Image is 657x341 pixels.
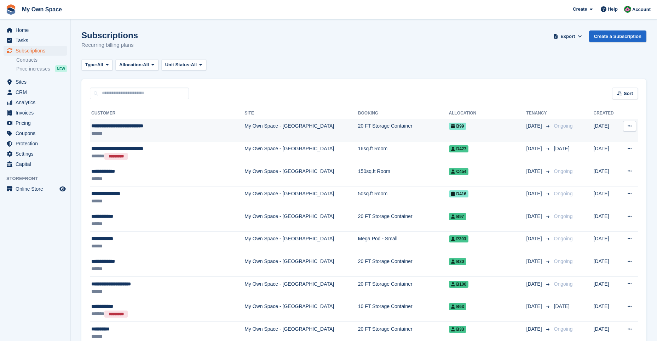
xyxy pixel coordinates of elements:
[16,128,58,138] span: Coupons
[594,108,619,119] th: Created
[526,235,543,242] span: [DATE]
[244,108,358,119] th: Site
[358,254,449,277] td: 20 FT Storage Container
[632,6,651,13] span: Account
[244,186,358,209] td: My Own Space - [GEOGRAPHIC_DATA]
[526,213,543,220] span: [DATE]
[554,168,573,174] span: Ongoing
[90,108,244,119] th: Customer
[244,254,358,277] td: My Own Space - [GEOGRAPHIC_DATA]
[526,108,551,119] th: Tenancy
[526,303,543,310] span: [DATE]
[554,303,570,309] span: [DATE]
[526,122,543,130] span: [DATE]
[115,59,159,71] button: Allocation: All
[449,326,466,333] span: B33
[554,281,573,287] span: Ongoing
[449,213,466,220] span: B97
[16,87,58,97] span: CRM
[97,61,103,68] span: All
[55,65,67,72] div: NEW
[19,4,65,15] a: My Own Space
[526,145,543,152] span: [DATE]
[554,213,573,219] span: Ongoing
[358,299,449,322] td: 10 FT Storage Container
[594,231,619,254] td: [DATE]
[244,141,358,164] td: My Own Space - [GEOGRAPHIC_DATA]
[594,164,619,186] td: [DATE]
[81,30,138,40] h1: Subscriptions
[16,108,58,118] span: Invoices
[16,46,58,56] span: Subscriptions
[16,184,58,194] span: Online Store
[449,108,526,119] th: Allocation
[526,258,543,265] span: [DATE]
[449,281,469,288] span: B100
[560,33,575,40] span: Export
[191,61,197,68] span: All
[4,108,67,118] a: menu
[358,108,449,119] th: Booking
[244,276,358,299] td: My Own Space - [GEOGRAPHIC_DATA]
[358,276,449,299] td: 20 FT Storage Container
[449,258,466,265] span: B30
[449,303,466,310] span: B63
[119,61,143,68] span: Allocation:
[16,159,58,169] span: Capital
[244,231,358,254] td: My Own Space - [GEOGRAPHIC_DATA]
[244,164,358,186] td: My Own Space - [GEOGRAPHIC_DATA]
[244,299,358,322] td: My Own Space - [GEOGRAPHIC_DATA]
[16,77,58,87] span: Sites
[4,97,67,107] a: menu
[16,139,58,149] span: Protection
[594,254,619,277] td: [DATE]
[81,41,138,49] p: Recurring billing plans
[552,30,583,42] button: Export
[589,30,646,42] a: Create a Subscription
[6,4,16,15] img: stora-icon-8386f47178a22dfd0bd8f6a31ec36ba5ce8667c1dd55bd0f319d3a0aa187defe.svg
[16,65,67,73] a: Price increases NEW
[16,35,58,45] span: Tasks
[6,175,70,182] span: Storefront
[16,97,58,107] span: Analytics
[526,190,543,197] span: [DATE]
[554,326,573,332] span: Ongoing
[4,139,67,149] a: menu
[449,190,469,197] span: D416
[624,90,633,97] span: Sort
[358,209,449,232] td: 20 FT Storage Container
[594,299,619,322] td: [DATE]
[85,61,97,68] span: Type:
[594,209,619,232] td: [DATE]
[16,25,58,35] span: Home
[4,128,67,138] a: menu
[4,118,67,128] a: menu
[358,119,449,141] td: 20 FT Storage Container
[165,61,191,68] span: Unit Status:
[4,159,67,169] a: menu
[4,87,67,97] a: menu
[16,149,58,159] span: Settings
[81,59,113,71] button: Type: All
[594,276,619,299] td: [DATE]
[554,191,573,196] span: Ongoing
[244,209,358,232] td: My Own Space - [GEOGRAPHIC_DATA]
[526,280,543,288] span: [DATE]
[143,61,149,68] span: All
[449,168,469,175] span: C454
[358,186,449,209] td: 50sq.ft Room
[526,325,543,333] span: [DATE]
[16,118,58,128] span: Pricing
[594,186,619,209] td: [DATE]
[4,149,67,159] a: menu
[594,119,619,141] td: [DATE]
[554,146,570,151] span: [DATE]
[449,235,468,242] span: P303
[554,258,573,264] span: Ongoing
[624,6,631,13] img: Lucy Parry
[4,35,67,45] a: menu
[161,59,206,71] button: Unit Status: All
[58,185,67,193] a: Preview store
[554,236,573,241] span: Ongoing
[449,145,469,152] span: D427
